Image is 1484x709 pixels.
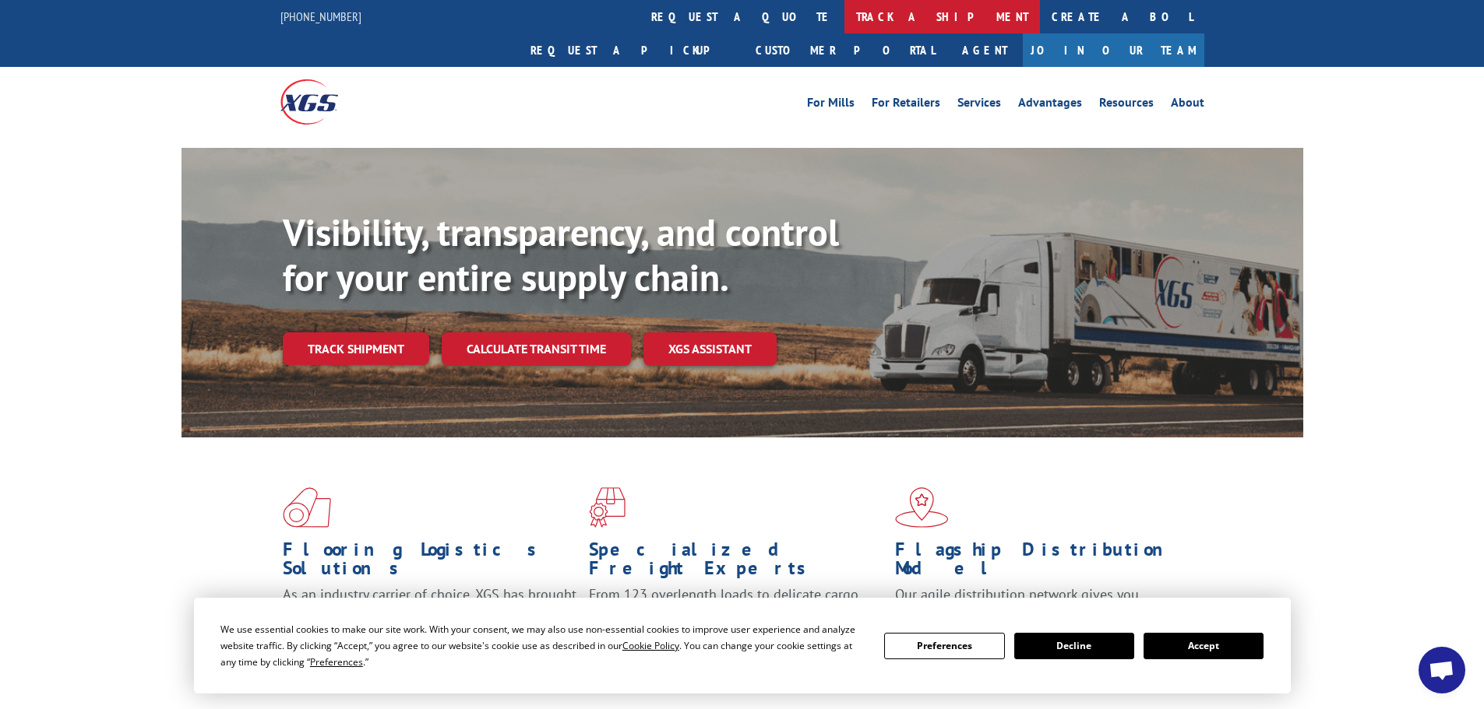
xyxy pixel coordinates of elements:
[957,97,1001,114] a: Services
[283,585,576,641] span: As an industry carrier of choice, XGS has brought innovation and dedication to flooring logistics...
[622,639,679,652] span: Cookie Policy
[895,540,1190,585] h1: Flagship Distribution Model
[884,633,1004,659] button: Preferences
[895,585,1182,622] span: Our agile distribution network gives you nationwide inventory management on demand.
[1018,97,1082,114] a: Advantages
[442,332,631,366] a: Calculate transit time
[1099,97,1154,114] a: Resources
[280,9,361,24] a: [PHONE_NUMBER]
[589,487,626,528] img: xgs-icon-focused-on-flooring-red
[310,655,363,669] span: Preferences
[807,97,855,114] a: For Mills
[643,332,777,366] a: XGS ASSISTANT
[895,487,949,528] img: xgs-icon-flagship-distribution-model-red
[1014,633,1134,659] button: Decline
[519,33,744,67] a: Request a pickup
[283,540,577,585] h1: Flooring Logistics Solutions
[283,208,839,301] b: Visibility, transparency, and control for your entire supply chain.
[872,97,940,114] a: For Retailers
[744,33,946,67] a: Customer Portal
[1023,33,1204,67] a: Join Our Team
[589,585,883,655] p: From 123 overlength loads to delicate cargo, our experienced staff knows the best way to move you...
[220,621,865,670] div: We use essential cookies to make our site work. With your consent, we may also use non-essential ...
[946,33,1023,67] a: Agent
[589,540,883,585] h1: Specialized Freight Experts
[283,332,429,365] a: Track shipment
[1171,97,1204,114] a: About
[1144,633,1264,659] button: Accept
[283,487,331,528] img: xgs-icon-total-supply-chain-intelligence-red
[1419,647,1465,693] div: Open chat
[194,598,1291,693] div: Cookie Consent Prompt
